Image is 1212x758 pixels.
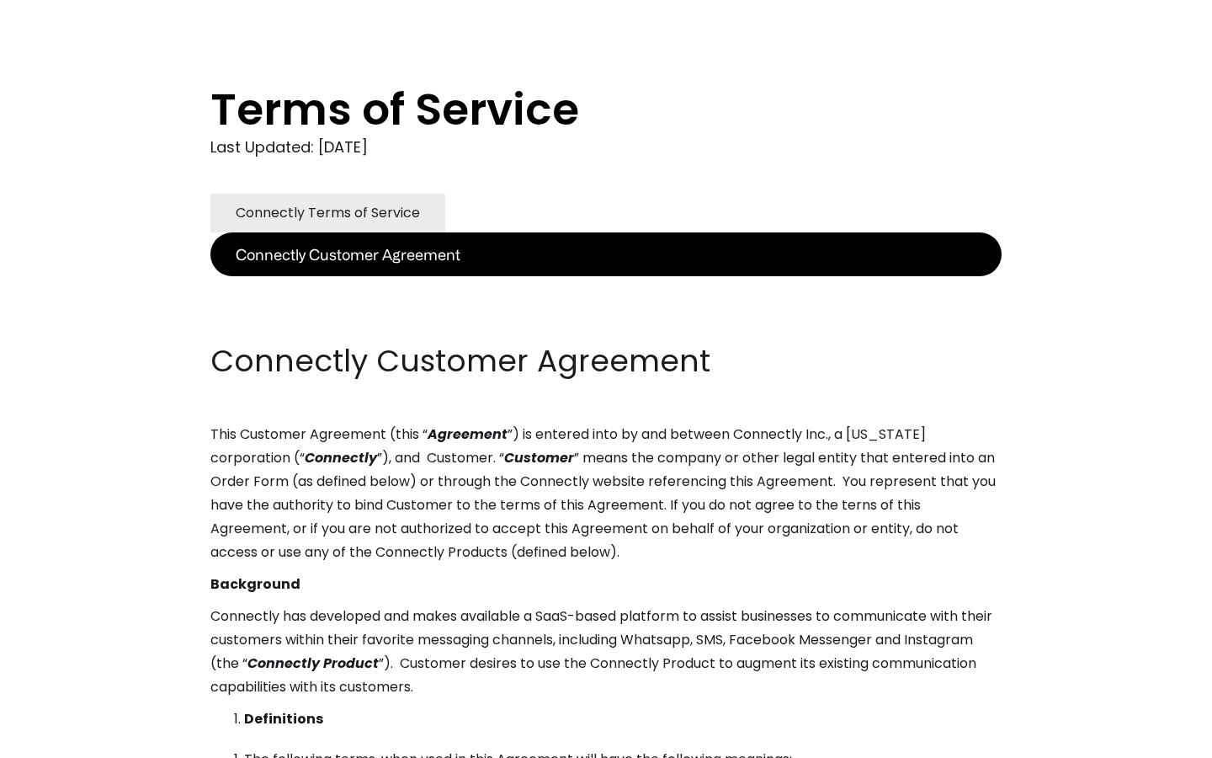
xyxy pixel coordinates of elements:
[210,574,300,594] strong: Background
[247,654,379,673] em: Connectly Product
[34,729,101,752] ul: Language list
[210,605,1002,699] p: Connectly has developed and makes available a SaaS-based platform to assist businesses to communi...
[210,423,1002,564] p: This Customer Agreement (this “ ”) is entered into by and between Connectly Inc., a [US_STATE] co...
[210,135,1002,160] div: Last Updated: [DATE]
[236,243,460,266] div: Connectly Customer Agreement
[244,709,323,729] strong: Definitions
[504,448,574,467] em: Customer
[210,276,1002,300] p: ‍
[428,424,508,444] em: Agreement
[305,448,377,467] em: Connectly
[210,308,1002,332] p: ‍
[236,201,420,225] div: Connectly Terms of Service
[210,84,934,135] h1: Terms of Service
[210,340,1002,382] h2: Connectly Customer Agreement
[17,727,101,752] aside: Language selected: English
